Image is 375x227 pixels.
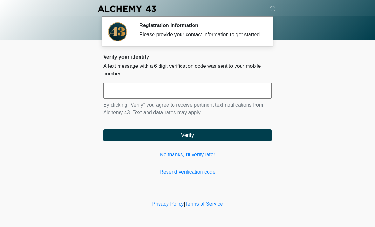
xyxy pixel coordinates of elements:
[139,22,262,28] h2: Registration Information
[103,168,272,176] a: Resend verification code
[185,201,223,207] a: Terms of Service
[152,201,184,207] a: Privacy Policy
[103,101,272,117] p: By clicking "Verify" you agree to receive pertinent text notifications from Alchemy 43. Text and ...
[103,129,272,141] button: Verify
[103,62,272,78] p: A text message with a 6 digit verification code was sent to your mobile number.
[97,5,157,13] img: Alchemy 43 Logo
[184,201,185,207] a: |
[108,22,127,41] img: Agent Avatar
[103,54,272,60] h2: Verify your identity
[103,151,272,159] a: No thanks, I'll verify later
[139,31,262,39] div: Please provide your contact information to get started.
